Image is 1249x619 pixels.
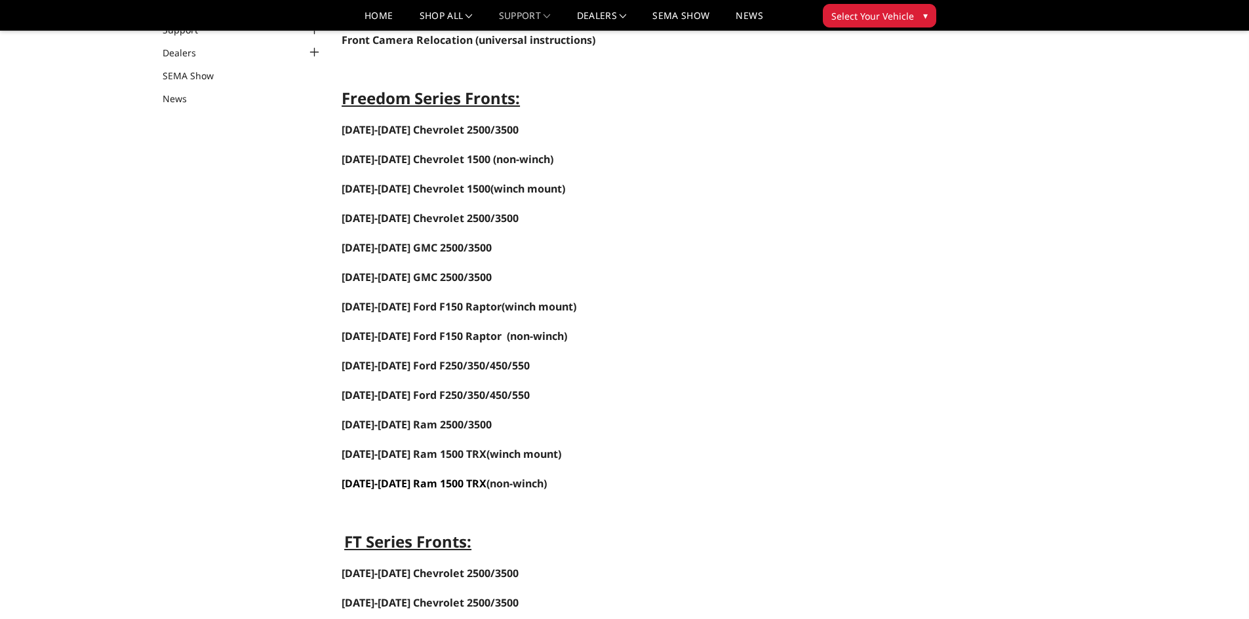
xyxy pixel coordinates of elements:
[342,330,502,343] a: [DATE]-[DATE] Ford F150 Raptor
[163,69,230,83] a: SEMA Show
[652,11,709,30] a: SEMA Show
[342,212,519,225] a: [DATE]-[DATE] Chevrolet 2500/3500
[342,299,576,314] span: (winch mount)
[342,181,565,196] span: (winch mount)
[342,389,530,402] a: [DATE]-[DATE] Ford F250/350/450/550
[342,358,530,373] a: [DATE]-[DATE] Ford F250/350/450/550
[342,153,490,166] a: [DATE]-[DATE] Chevrolet 1500
[365,11,393,30] a: Home
[342,476,486,491] a: [DATE]-[DATE] Ram 1500 TRX
[342,33,595,47] a: Front Camera Relocation (universal instructions)
[736,11,763,30] a: News
[831,9,914,23] span: Select Your Vehicle
[342,211,519,225] span: [DATE]-[DATE] Chevrolet 2500/3500
[577,11,627,30] a: Dealers
[923,9,928,22] span: ▾
[163,92,203,105] a: News
[342,87,520,109] span: Freedom Series Fronts:
[163,46,212,60] a: Dealers
[342,595,519,610] a: [DATE]-[DATE] Chevrolet 2500/3500
[499,11,551,30] a: Support
[342,240,492,255] a: [DATE]-[DATE] GMC 2500/3500
[342,270,492,284] span: [DATE]-[DATE] GMC 2500/3500
[420,11,473,30] a: shop all
[507,329,567,343] span: (non-winch)
[342,566,519,580] a: [DATE]-[DATE] Chevrolet 2500/3500
[1183,556,1249,619] iframe: Chat Widget
[342,152,490,166] span: [DATE]-[DATE] Chevrolet 1500
[342,448,486,460] a: [DATE]-[DATE] Ram 1500 TRX
[493,152,553,166] span: (non-winch)
[342,476,547,491] span: (non-winch)
[342,447,486,461] span: [DATE]-[DATE] Ram 1500 TRX
[344,531,471,552] strong: FT Series Fronts:
[486,447,561,461] span: (winch mount)
[342,329,502,343] span: [DATE]-[DATE] Ford F150 Raptor
[342,388,530,402] span: [DATE]-[DATE] Ford F250/350/450/550
[342,181,490,196] a: [DATE]-[DATE] Chevrolet 1500
[823,4,936,28] button: Select Your Vehicle
[342,299,502,314] a: [DATE]-[DATE] Ford F150 Raptor
[342,271,492,284] a: [DATE]-[DATE] GMC 2500/3500
[342,417,492,432] a: [DATE]-[DATE] Ram 2500/3500
[342,122,519,137] a: [DATE]-[DATE] Chevrolet 2500/3500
